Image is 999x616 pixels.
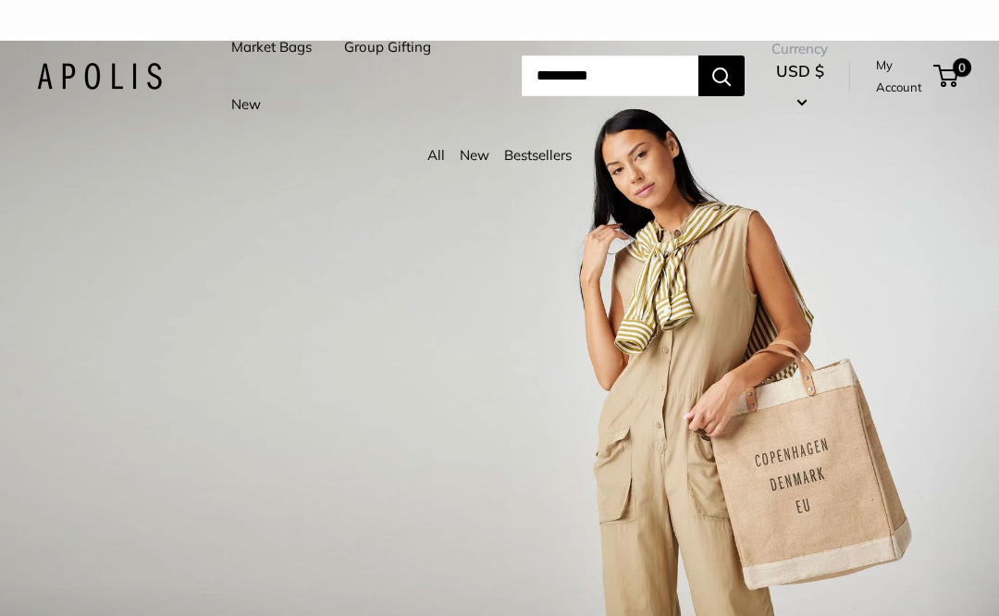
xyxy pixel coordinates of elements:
[698,55,745,96] button: Search
[522,55,698,96] input: Search...
[776,61,824,80] span: USD $
[231,92,261,117] a: New
[460,146,489,164] a: New
[344,34,431,60] a: Group Gifting
[231,34,312,60] a: Market Bags
[935,65,958,87] a: 0
[771,56,828,116] button: USD $
[876,54,927,99] a: My Account
[771,36,828,62] span: Currency
[953,58,971,77] span: 0
[37,63,162,90] img: Apolis
[504,146,572,164] a: Bestsellers
[427,146,445,164] a: All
